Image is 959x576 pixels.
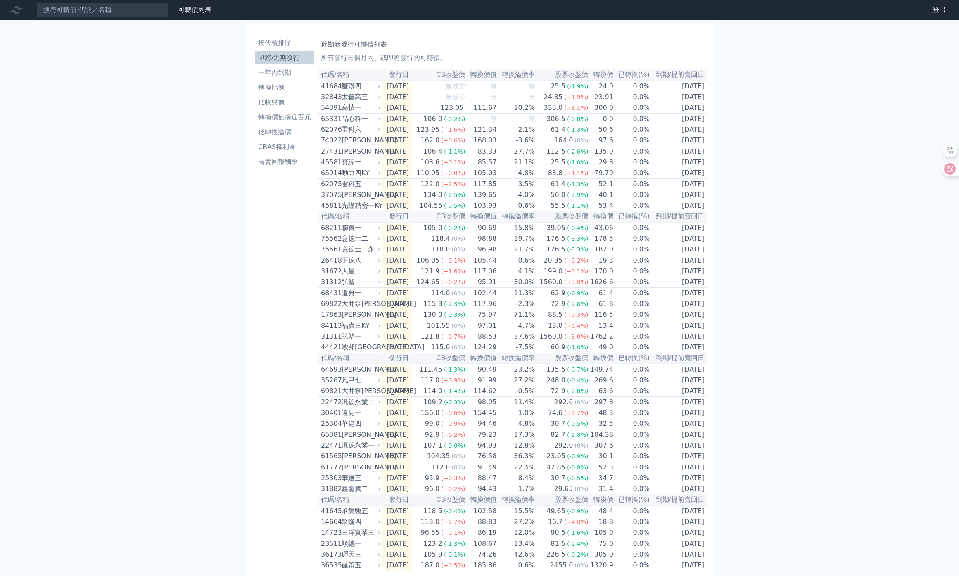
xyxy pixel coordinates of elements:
[382,309,412,320] td: [DATE]
[466,288,497,299] td: 102.44
[549,288,567,298] div: 62.9
[466,157,497,168] td: 85.57
[650,146,707,157] td: [DATE]
[255,96,314,109] a: 低收盤價
[542,256,564,265] div: 20.35
[441,137,465,144] span: (+0.6%)
[444,202,465,209] span: (-0.5%)
[564,104,588,111] span: (+3.1%)
[418,201,444,211] div: 104.55
[342,277,379,287] div: 弘塑二
[614,233,650,244] td: 0.0%
[318,69,382,81] th: 代碼/名稱
[415,277,441,287] div: 124.65
[614,114,650,125] td: 0.0%
[466,222,497,233] td: 90.69
[321,288,339,298] div: 68431
[650,92,707,102] td: [DATE]
[567,192,589,198] span: (-2.9%)
[419,179,441,189] div: 122.0
[650,190,707,200] td: [DATE]
[321,201,339,211] div: 45811
[535,69,589,81] th: 股票收盤價
[321,157,339,167] div: 45581
[321,168,339,178] div: 65914
[422,310,444,320] div: 130.0
[567,159,589,166] span: (-1.0%)
[321,223,339,233] div: 68211
[382,179,412,190] td: [DATE]
[589,255,613,266] td: 19.3
[650,233,707,244] td: [DATE]
[614,190,650,200] td: 0.0%
[564,268,588,275] span: (+3.1%)
[589,69,613,81] th: 轉換價
[412,211,465,222] th: CB收盤價
[589,288,613,299] td: 61.4
[342,147,379,156] div: [PERSON_NAME]
[497,222,536,233] td: 15.8%
[497,124,536,135] td: 2.1%
[342,190,379,200] div: [PERSON_NAME]
[614,135,650,146] td: 0.0%
[430,288,452,298] div: 114.0
[441,170,465,176] span: (+0.0%)
[650,320,707,332] td: [DATE]
[589,168,613,179] td: 79.79
[382,266,412,277] td: [DATE]
[545,114,567,124] div: 306.5
[542,103,564,113] div: 335.0
[342,179,379,189] div: 雷科五
[342,244,379,254] div: 意德士一永
[546,321,565,331] div: 13.0
[528,82,535,90] span: 無
[342,288,379,298] div: 進典一
[439,103,465,113] div: 123.05
[466,135,497,146] td: 168.03
[466,320,497,332] td: 97.01
[441,126,465,133] span: (+1.6%)
[255,142,314,152] li: CBAS權利金
[567,235,589,242] span: (-3.3%)
[545,244,567,254] div: 176.5
[589,309,613,320] td: 116.5
[342,168,379,178] div: 動力四KY
[255,83,314,92] li: 轉換比例
[466,124,497,135] td: 121.34
[321,125,339,135] div: 62076
[589,92,613,102] td: 23.91
[451,235,465,242] span: (0%)
[497,266,536,277] td: 4.1%
[589,222,613,233] td: 43.06
[589,200,613,211] td: 53.4
[926,3,952,17] a: 登出
[614,309,650,320] td: 0.0%
[542,266,564,276] div: 199.0
[441,159,465,166] span: (+0.1%)
[650,81,707,92] td: [DATE]
[342,299,379,309] div: 大井泵[PERSON_NAME]
[255,126,314,139] a: 低轉換溢價
[589,320,613,332] td: 13.4
[650,211,707,222] th: 到期/提前賣回日
[497,190,536,200] td: -4.0%
[589,135,613,146] td: 97.6
[589,233,613,244] td: 178.5
[178,6,211,14] a: 可轉債列表
[321,135,339,145] div: 74022
[589,179,613,190] td: 52.1
[321,234,339,244] div: 75562
[497,102,536,114] td: 10.2%
[650,124,707,135] td: [DATE]
[528,115,535,123] span: 無
[446,82,465,90] span: 無成交
[497,255,536,266] td: 0.6%
[564,279,588,285] span: (+3.0%)
[567,202,589,209] span: (-1.1%)
[567,301,589,307] span: (-2.8%)
[466,168,497,179] td: 105.03
[614,157,650,168] td: 0.0%
[318,211,382,222] th: 代碼/名稱
[567,181,589,187] span: (-1.3%)
[545,234,567,244] div: 176.5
